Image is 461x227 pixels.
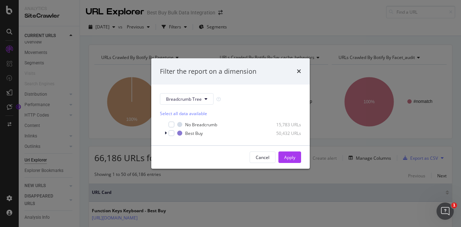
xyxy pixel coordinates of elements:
[284,154,295,160] div: Apply
[160,110,301,117] div: Select all data available
[151,58,310,169] div: modal
[266,130,301,136] div: 50,432 URLs
[185,130,203,136] div: Best Buy
[437,203,454,220] iframe: Intercom live chat
[256,154,269,160] div: Cancel
[266,122,301,128] div: 15,783 URLs
[160,67,256,76] div: Filter the report on a dimension
[185,122,217,128] div: No Breadcrumb
[160,93,214,105] button: Breadcrumb Tree
[297,67,301,76] div: times
[451,203,457,208] span: 1
[278,151,301,163] button: Apply
[250,151,276,163] button: Cancel
[166,96,202,102] span: Breadcrumb Tree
